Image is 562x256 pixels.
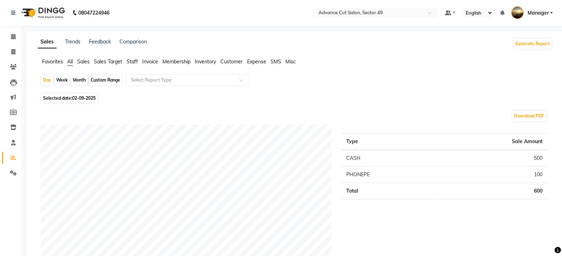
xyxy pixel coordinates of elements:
span: Expense [247,58,266,65]
img: Manager [511,6,524,19]
td: CASH [342,150,434,167]
div: Month [71,75,87,85]
th: Type [342,134,434,150]
span: Misc [285,58,296,65]
a: Feedback [89,38,111,45]
span: Favorites [42,58,63,65]
span: 02-09-2025 [72,95,96,101]
td: 100 [434,167,547,183]
span: Invoice [142,58,158,65]
div: Custom Range [89,75,122,85]
span: Sales Target [94,58,122,65]
span: Staff [127,58,138,65]
th: Sale Amount [434,134,547,150]
span: Membership [162,58,191,65]
td: 600 [434,183,547,199]
span: Inventory [195,58,216,65]
b: 08047224946 [78,3,109,23]
a: Sales [38,36,57,48]
td: Total [342,183,434,199]
div: Week [54,75,70,85]
span: Selected date: [41,94,97,103]
td: 500 [434,150,547,167]
span: Manager [527,9,548,17]
button: Generate Report [514,39,552,49]
span: SMS [271,58,281,65]
div: Day [41,75,53,85]
span: Sales [77,58,90,65]
button: Download PDF [512,111,546,121]
img: logo [18,3,67,23]
td: PHONEPE [342,167,434,183]
span: Customer [220,58,243,65]
a: Comparison [119,38,147,45]
span: All [67,58,73,65]
a: Trends [65,38,80,45]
